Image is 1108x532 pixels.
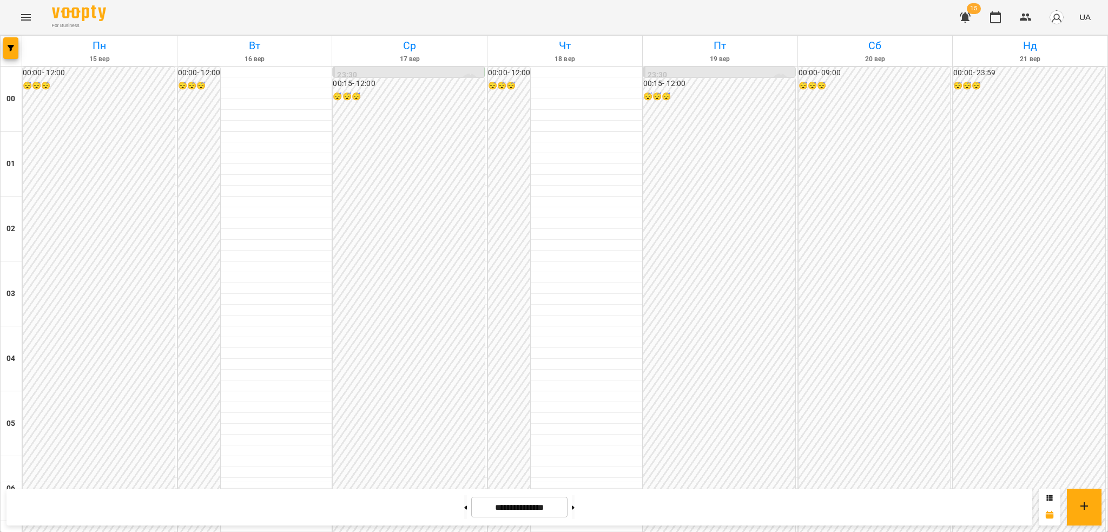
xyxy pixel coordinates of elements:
[6,418,15,430] h6: 05
[24,54,175,64] h6: 15 вер
[488,67,530,79] h6: 00:00 - 12:00
[6,158,15,170] h6: 01
[6,93,15,105] h6: 00
[6,223,15,235] h6: 02
[800,37,951,54] h6: Сб
[953,67,1105,79] h6: 00:00 - 23:59
[461,74,478,90] div: Луньова Ганна
[333,78,485,90] h6: 00:15 - 12:00
[337,69,357,81] label: 23:30
[799,67,951,79] h6: 00:00 - 09:00
[644,54,796,64] h6: 19 вер
[967,3,981,14] span: 15
[23,80,175,92] h6: 😴😴😴
[954,37,1106,54] h6: Нд
[6,353,15,365] h6: 04
[24,37,175,54] h6: Пн
[643,78,795,90] h6: 00:15 - 12:00
[178,67,220,79] h6: 00:00 - 12:00
[1075,7,1095,27] button: UA
[334,54,485,64] h6: 17 вер
[643,91,795,103] h6: 😴😴😴
[800,54,951,64] h6: 20 вер
[1079,11,1091,23] span: UA
[489,37,641,54] h6: Чт
[799,80,951,92] h6: 😴😴😴
[178,80,220,92] h6: 😴😴😴
[333,91,485,103] h6: 😴😴😴
[954,54,1106,64] h6: 21 вер
[179,37,331,54] h6: Вт
[52,5,106,21] img: Voopty Logo
[1049,10,1064,25] img: avatar_s.png
[648,69,668,81] label: 23:30
[13,4,39,30] button: Menu
[489,54,641,64] h6: 18 вер
[23,67,175,79] h6: 00:00 - 12:00
[772,74,788,90] div: Луньова Ганна
[52,22,106,29] span: For Business
[644,37,796,54] h6: Пт
[6,288,15,300] h6: 03
[179,54,331,64] h6: 16 вер
[334,37,485,54] h6: Ср
[488,80,530,92] h6: 😴😴😴
[953,80,1105,92] h6: 😴😴😴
